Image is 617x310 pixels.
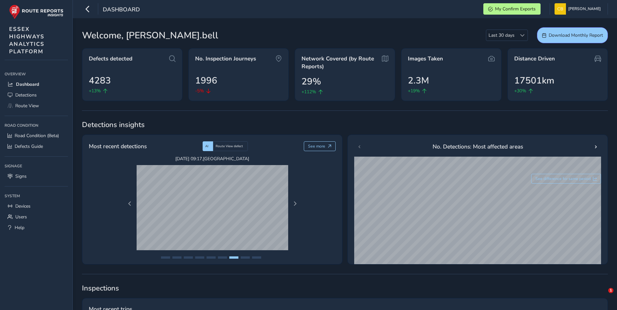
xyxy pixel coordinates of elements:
span: +19% [408,87,420,94]
a: Detections [5,90,68,100]
span: See difference for same period [535,176,591,181]
span: ESSEX HIGHWAYS ANALYTICS PLATFORM [9,25,45,55]
span: [PERSON_NAME] [568,3,601,15]
span: No. Detections: Most affected areas [433,142,523,151]
span: Signs [15,173,27,179]
span: Most recent detections [89,142,147,150]
button: My Confirm Exports [483,3,541,15]
div: Overview [5,69,68,79]
span: See more [308,144,325,149]
span: 17501km [514,74,554,87]
a: Signs [5,171,68,182]
span: Inspections [82,283,608,293]
button: Page 5 [207,256,216,259]
button: See more [304,141,336,151]
a: Route View [5,100,68,111]
span: Distance Driven [514,55,555,63]
a: Defects Guide [5,141,68,152]
span: +30% [514,87,526,94]
button: Next Page [290,199,300,208]
span: Route View [15,103,39,109]
span: +13% [89,87,101,94]
span: 2.3M [408,74,429,87]
span: 1 [608,288,613,293]
button: Page 7 [229,256,238,259]
a: Devices [5,201,68,212]
a: Road Condition (Beta) [5,130,68,141]
span: Users [15,214,27,220]
div: Road Condition [5,121,68,130]
img: diamond-layout [555,3,566,15]
span: Devices [15,203,31,209]
span: Help [15,225,24,231]
span: Last 30 days [486,30,517,41]
span: Images Taken [408,55,443,63]
span: 29% [302,75,321,88]
button: Page 6 [218,256,227,259]
a: Dashboard [5,79,68,90]
span: Detections insights [82,120,608,130]
span: Download Monthly Report [549,32,603,38]
span: Defects detected [89,55,132,63]
span: [DATE] 09:17 , [GEOGRAPHIC_DATA] [137,156,288,162]
span: Defects Guide [15,143,43,149]
button: [PERSON_NAME] [555,3,603,15]
button: Page 8 [241,256,250,259]
span: -5% [195,87,204,94]
span: Dashboard [16,81,39,87]
button: Download Monthly Report [537,27,608,43]
span: 4283 [89,74,111,87]
span: Route View defect [216,144,243,149]
span: My Confirm Exports [495,6,536,12]
span: Road Condition (Beta) [15,133,59,139]
div: Signage [5,161,68,171]
img: rr logo [9,5,63,19]
div: AI [203,141,213,151]
button: See difference for same period [531,174,601,184]
span: 1996 [195,74,217,87]
iframe: Intercom live chat [595,288,610,304]
button: Page 9 [252,256,261,259]
button: Page 2 [172,256,181,259]
button: Page 1 [161,256,170,259]
span: No. Inspection Journeys [195,55,256,63]
span: Welcome, [PERSON_NAME].bell [82,29,218,42]
a: Help [5,222,68,233]
a: Users [5,212,68,222]
span: Network Covered (by Route Reports) [302,55,380,70]
span: +112% [302,88,316,95]
span: Detections [15,92,37,98]
div: Route View defect [213,141,248,151]
span: AI [205,144,208,149]
button: Page 3 [184,256,193,259]
button: Previous Page [125,199,134,208]
span: Dashboard [103,6,140,15]
button: Page 4 [195,256,204,259]
div: System [5,191,68,201]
